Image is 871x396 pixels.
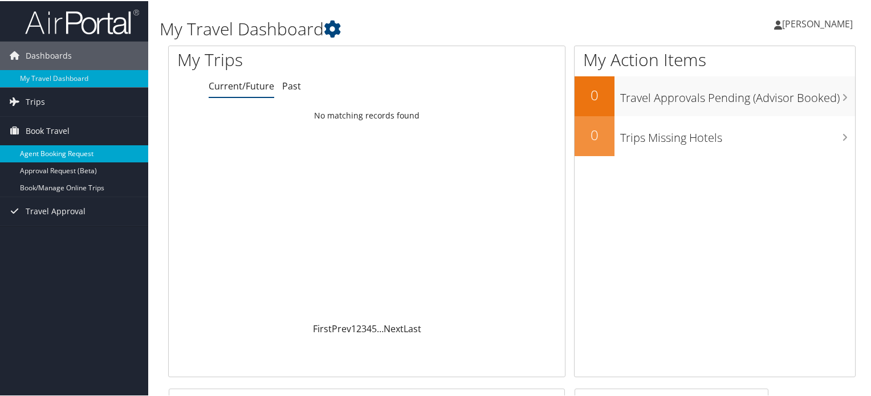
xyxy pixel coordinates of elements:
[25,7,139,34] img: airportal-logo.png
[332,321,351,334] a: Prev
[782,17,853,29] span: [PERSON_NAME]
[356,321,361,334] a: 2
[367,321,372,334] a: 4
[351,321,356,334] a: 1
[404,321,421,334] a: Last
[26,116,70,144] span: Book Travel
[160,16,629,40] h1: My Travel Dashboard
[169,104,565,125] td: No matching records found
[177,47,392,71] h1: My Trips
[384,321,404,334] a: Next
[575,115,855,155] a: 0Trips Missing Hotels
[26,40,72,69] span: Dashboards
[313,321,332,334] a: First
[620,83,855,105] h3: Travel Approvals Pending (Advisor Booked)
[575,75,855,115] a: 0Travel Approvals Pending (Advisor Booked)
[377,321,384,334] span: …
[282,79,301,91] a: Past
[372,321,377,334] a: 5
[620,123,855,145] h3: Trips Missing Hotels
[26,196,86,224] span: Travel Approval
[575,124,614,144] h2: 0
[209,79,274,91] a: Current/Future
[361,321,367,334] a: 3
[575,84,614,104] h2: 0
[575,47,855,71] h1: My Action Items
[26,87,45,115] span: Trips
[774,6,864,40] a: [PERSON_NAME]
